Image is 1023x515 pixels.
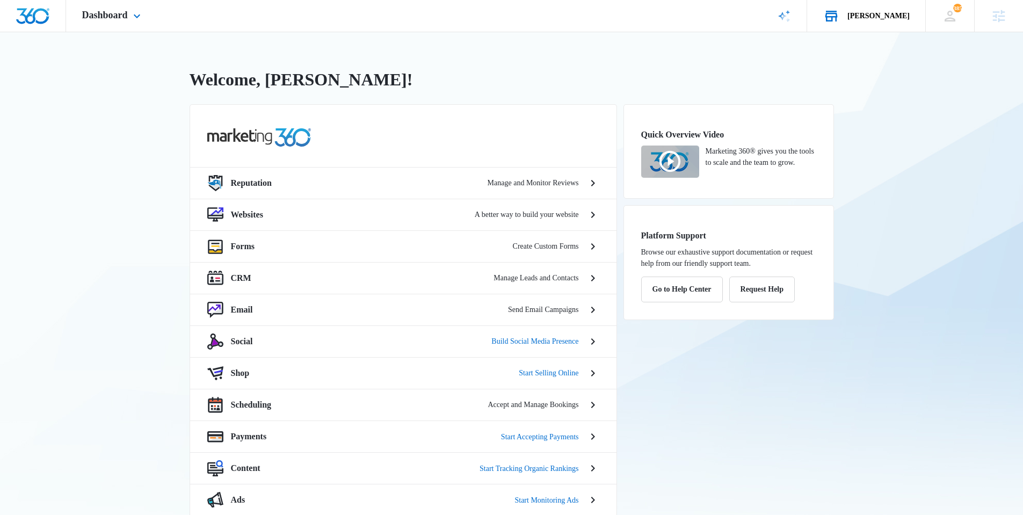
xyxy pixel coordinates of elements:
img: payments [207,429,223,445]
a: Go to Help Center [641,285,729,293]
a: socialSocialBuild Social Media Presence [190,325,616,357]
img: shopApp [207,365,223,381]
span: 385 [953,4,962,12]
p: Payments [231,430,267,443]
p: Browse our exhaustive support documentation or request help from our friendly support team. [641,246,816,269]
img: forms [207,238,223,255]
h1: Welcome, [PERSON_NAME]! [190,67,413,92]
p: Manage Leads and Contacts [494,272,578,284]
p: Start Tracking Organic Rankings [480,463,578,474]
a: nurtureEmailSend Email Campaigns [190,294,616,325]
p: Send Email Campaigns [508,304,578,315]
button: Request Help [729,277,795,302]
div: notifications count [953,4,962,12]
p: A better way to build your website [475,209,579,220]
img: social [207,333,223,350]
p: Manage and Monitor Reviews [488,177,579,188]
button: Go to Help Center [641,277,723,302]
p: Accept and Manage Bookings [488,399,578,410]
a: formsFormsCreate Custom Forms [190,230,616,262]
p: Ads [231,494,245,506]
p: Content [231,462,260,475]
img: common.products.marketing.title [207,128,311,147]
a: shopAppShopStart Selling Online [190,357,616,389]
p: Scheduling [231,398,272,411]
a: websiteWebsitesA better way to build your website [190,199,616,230]
a: Request Help [729,285,795,293]
img: Quick Overview Video [641,146,699,178]
p: Build Social Media Presence [491,336,578,347]
img: crm [207,270,223,286]
img: content [207,460,223,476]
p: Start Accepting Payments [501,431,579,443]
h2: Platform Support [641,229,816,242]
p: CRM [231,272,251,285]
p: Create Custom Forms [513,241,579,252]
img: reputation [207,175,223,191]
p: Reputation [231,177,272,190]
span: Dashboard [82,10,128,21]
p: Start Selling Online [519,367,578,379]
img: nurture [207,302,223,318]
p: Email [231,303,253,316]
h2: Quick Overview Video [641,128,816,141]
a: crmCRMManage Leads and Contacts [190,262,616,294]
a: paymentsPaymentsStart Accepting Payments [190,420,616,452]
p: Forms [231,240,255,253]
div: account name [847,12,910,20]
p: Shop [231,367,250,380]
a: contentContentStart Tracking Organic Rankings [190,452,616,484]
img: scheduling [207,397,223,414]
img: ads [207,492,223,508]
p: Marketing 360® gives you the tools to scale and the team to grow. [706,146,816,173]
p: Social [231,335,253,348]
a: reputationReputationManage and Monitor Reviews [190,167,616,199]
p: Start Monitoring Ads [514,495,578,506]
a: schedulingSchedulingAccept and Manage Bookings [190,389,616,421]
img: website [207,207,223,223]
p: Websites [231,208,263,221]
